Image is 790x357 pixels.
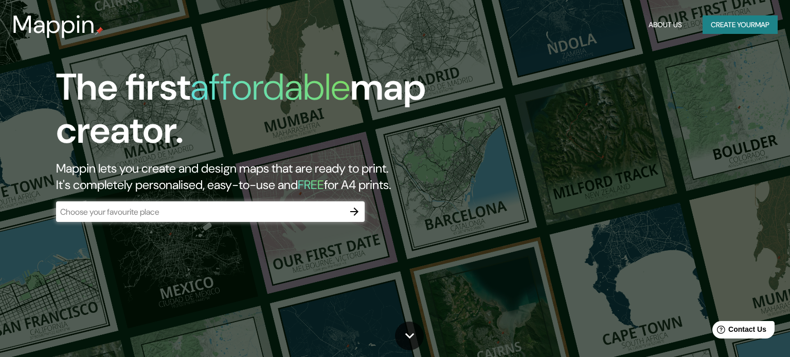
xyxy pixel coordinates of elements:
[56,66,451,160] h1: The first map creator.
[190,63,350,111] h1: affordable
[95,27,103,35] img: mappin-pin
[703,15,778,34] button: Create yourmap
[298,177,324,193] h5: FREE
[698,317,779,346] iframe: Help widget launcher
[56,206,344,218] input: Choose your favourite place
[644,15,686,34] button: About Us
[56,160,451,193] h2: Mappin lets you create and design maps that are ready to print. It's completely personalised, eas...
[12,10,95,39] h3: Mappin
